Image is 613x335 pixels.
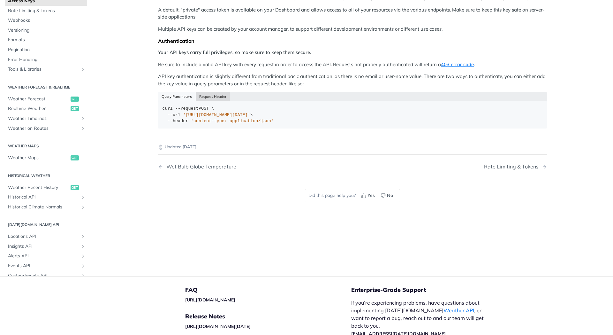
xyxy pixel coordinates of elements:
[5,143,87,149] h2: Weather Maps
[5,251,87,261] a: Alerts APIShow subpages for Alerts API
[8,47,86,53] span: Pagination
[80,263,86,269] button: Show subpages for Events API
[185,313,351,320] h5: Release Notes
[191,119,274,123] span: 'content-type: application/json'
[80,273,86,278] button: Show subpages for Custom Events API
[5,16,87,25] a: Webhooks
[8,57,86,63] span: Error Handling
[5,222,87,228] h2: [DATE][DOMAIN_NAME] API
[5,94,87,104] a: Weather Forecastget
[484,164,542,170] div: Rate Limiting & Tokens
[5,173,87,179] h2: Historical Weather
[183,113,250,117] span: '[URL][DOMAIN_NAME][DATE]'
[8,96,69,102] span: Weather Forecast
[5,84,87,90] h2: Weather Forecast & realtime
[163,105,543,124] div: POST \ \
[5,124,87,133] a: Weather on RoutesShow subpages for Weather on Routes
[8,115,79,122] span: Weather Timelines
[8,263,79,269] span: Events API
[5,183,87,192] a: Weather Recent Historyget
[5,153,87,163] a: Weather Mapsget
[441,61,474,67] a: 403 error code
[71,155,79,160] span: get
[80,195,86,200] button: Show subpages for Historical API
[387,192,393,199] span: No
[168,119,188,123] span: --header
[158,144,547,150] p: Updated [DATE]
[80,205,86,210] button: Show subpages for Historical Climate Normals
[158,164,325,170] a: Previous Page: Wet Bulb Globe Temperature
[158,73,547,87] p: API key authentication is slightly different from traditional basic authentication, as there is n...
[5,271,87,281] a: Custom Events APIShow subpages for Custom Events API
[359,191,378,200] button: Yes
[8,66,79,73] span: Tools & Libraries
[5,6,87,16] a: Rate Limiting & Tokens
[175,106,199,111] span: --request
[378,191,397,200] button: No
[443,307,474,314] a: Weather API
[158,6,547,21] p: A default, "private" access token is available on your Dashboard and allows access to all of your...
[158,38,547,44] div: Authentication
[5,192,87,202] a: Historical APIShow subpages for Historical API
[158,157,547,176] nav: Pagination Controls
[8,184,69,191] span: Weather Recent History
[5,261,87,271] a: Events APIShow subpages for Events API
[158,61,547,68] p: Be sure to include a valid API key with every request in order to access the API. Requests not pr...
[8,155,69,161] span: Weather Maps
[8,8,86,14] span: Rate Limiting & Tokens
[8,204,79,210] span: Historical Climate Normals
[5,202,87,212] a: Historical Climate NormalsShow subpages for Historical Climate Normals
[163,106,173,111] span: curl
[5,55,87,65] a: Error Handling
[185,297,235,303] a: [URL][DOMAIN_NAME]
[8,233,79,240] span: Locations API
[5,35,87,45] a: Formats
[71,97,79,102] span: get
[185,323,251,329] a: [URL][DOMAIN_NAME][DATE]
[5,104,87,113] a: Realtime Weatherget
[80,116,86,121] button: Show subpages for Weather Timelines
[168,113,181,117] span: --url
[158,26,547,33] p: Multiple API keys can be created by your account manager, to support different development enviro...
[5,114,87,123] a: Weather TimelinesShow subpages for Weather Timelines
[8,194,79,200] span: Historical API
[80,234,86,239] button: Show subpages for Locations API
[71,106,79,111] span: get
[163,164,236,170] div: Wet Bulb Globe Temperature
[5,26,87,35] a: Versioning
[196,92,230,101] button: Request Header
[8,27,86,34] span: Versioning
[8,125,79,132] span: Weather on Routes
[8,37,86,43] span: Formats
[8,17,86,24] span: Webhooks
[80,126,86,131] button: Show subpages for Weather on Routes
[8,243,79,250] span: Insights API
[5,45,87,55] a: Pagination
[5,242,87,251] a: Insights APIShow subpages for Insights API
[484,164,547,170] a: Next Page: Rate Limiting & Tokens
[80,244,86,249] button: Show subpages for Insights API
[305,189,400,202] div: Did this page help you?
[80,253,86,259] button: Show subpages for Alerts API
[185,286,351,294] h5: FAQ
[71,185,79,190] span: get
[80,67,86,72] button: Show subpages for Tools & Libraries
[5,65,87,74] a: Tools & LibrariesShow subpages for Tools & Libraries
[158,49,311,55] strong: Your API keys carry full privileges, so make sure to keep them secure.
[8,105,69,112] span: Realtime Weather
[367,192,375,199] span: Yes
[5,232,87,241] a: Locations APIShow subpages for Locations API
[8,273,79,279] span: Custom Events API
[8,253,79,259] span: Alerts API
[351,286,501,294] h5: Enterprise-Grade Support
